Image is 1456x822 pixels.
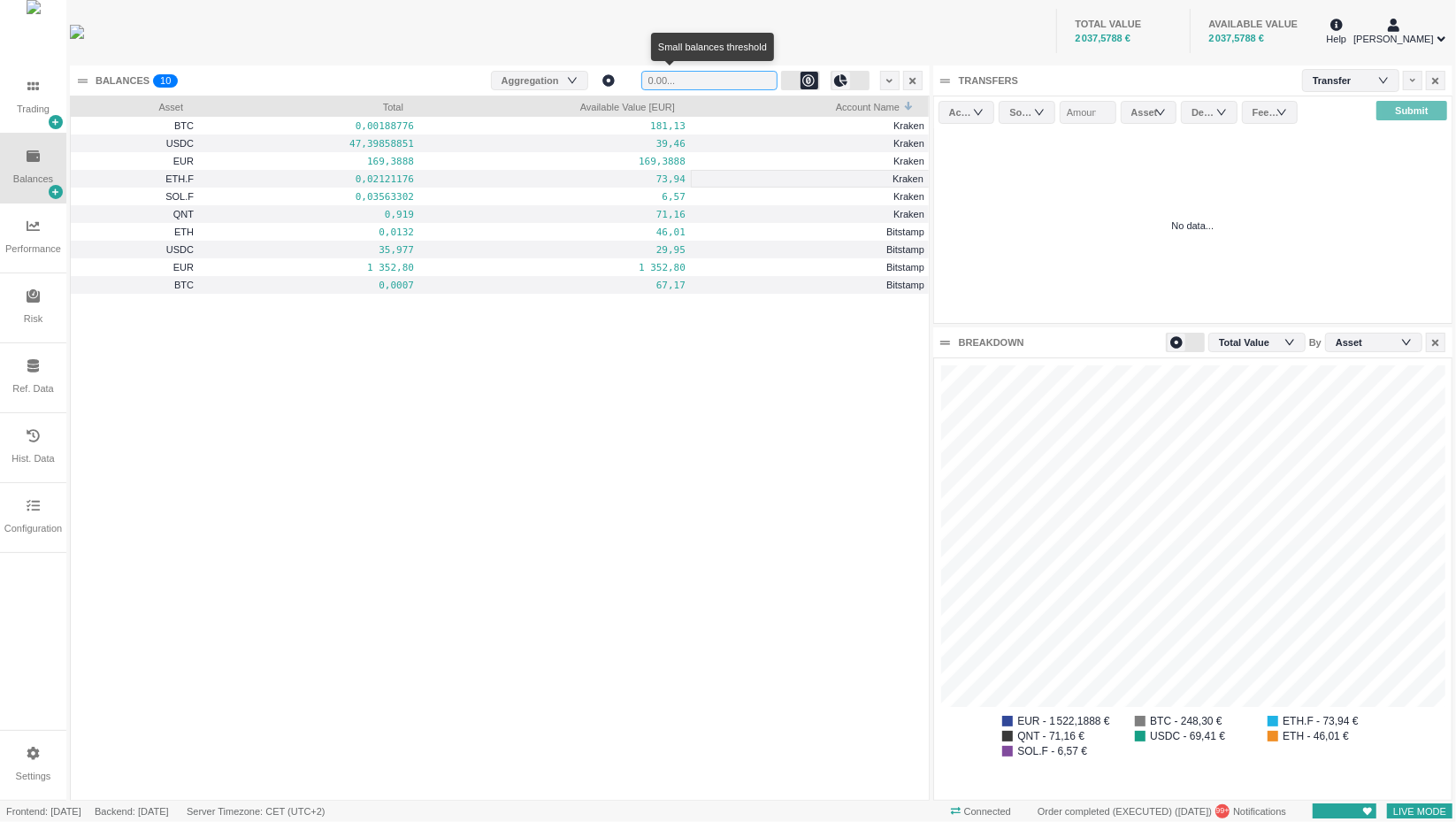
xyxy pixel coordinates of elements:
span: Kraken [893,138,924,149]
div: Ref. Data [12,381,53,396]
p: 1 [160,74,165,92]
pre: 0,00188776 [204,116,414,136]
span: Bitstamp [886,280,924,290]
pre: 0,02121176 [204,169,414,189]
div: TOTAL VALUE [1075,17,1172,32]
div: Trading [17,102,50,117]
pre: 71,16 [425,204,686,225]
pre: 39,46 [425,134,686,154]
i: icon: down [1276,106,1287,118]
div: BREAKDOWN [959,335,1024,350]
pre: 0,03563302 [204,187,414,207]
input: 0.00... [641,71,778,90]
pre: 67,17 [425,275,686,296]
div: Account [949,104,977,121]
i: icon: down [1216,106,1227,118]
span: ( ) [1172,806,1212,817]
li: ETH.F - 73,94 € [1268,716,1383,726]
div: Notifications [1031,803,1292,821]
span: Account Name [696,96,900,114]
img: wyden_logotype_blue.svg [70,25,84,39]
div: Aggregation [502,72,570,89]
div: BALANCES [96,73,149,88]
li: USDC - 69,41 € [1135,731,1250,741]
div: Fee Level [1253,104,1280,121]
pre: 169,3888 [204,151,414,172]
div: Destination [1192,104,1219,121]
div: Transfer [1313,67,1368,94]
span: Submit [1395,104,1428,119]
pre: 169,3888 [425,151,686,172]
div: AVAILABLE VALUE [1208,17,1306,32]
span: Bitstamp [886,244,924,255]
span: Bitstamp [886,262,924,273]
span: EUR [173,262,194,273]
span: Available Value [EUR] [425,96,675,114]
i: icon: down [1155,106,1166,118]
pre: 35,977 [204,240,414,260]
i: icon: down [1401,336,1412,348]
span: Connected [945,803,1017,821]
i: icon: down [973,106,984,118]
li: QNT - 71,16 € [1002,731,1117,741]
div: Source [1009,104,1037,121]
pre: 29,95 [425,240,686,260]
pre: 1 352,80 [204,257,414,278]
i: icon: down [1034,106,1045,118]
div: Risk [24,311,42,326]
span: QNT [173,209,194,219]
span: BTC [174,280,194,290]
span: 99+ [1216,805,1230,818]
div: Asset [1336,329,1380,356]
pre: 0,0007 [204,275,414,296]
pre: 6,57 [425,187,686,207]
span: USDC [166,138,194,149]
span: Kraken [893,191,924,202]
span: 16/09/2025 11:32:03 [1178,806,1209,817]
p: 0 [165,74,171,92]
pre: 46,01 [425,222,686,242]
span: Total [204,96,403,114]
span: Kraken [893,173,923,184]
div: No data... [934,128,1452,323]
span: Kraken [893,156,924,166]
pre: 73,94 [425,169,686,189]
pre: 0,0132 [204,222,414,242]
div: Settings [16,769,51,784]
div: Total Value [1219,329,1287,356]
span: SOL.F [165,191,194,202]
span: ETH.F [165,173,194,184]
span: Kraken [893,209,924,219]
div: Balances [13,172,53,187]
span: ETH [174,227,194,237]
span: USDC [166,244,194,255]
span: [PERSON_NAME] [1353,32,1433,47]
span: By [1309,335,1322,350]
span: Asset [76,96,183,114]
span: 2 037,5788 € [1208,33,1264,43]
li: ETH - 46,01 € [1268,731,1383,741]
i: icon: down [1378,74,1389,86]
div: Configuration [4,521,62,536]
li: BTC - 248,30 € [1135,716,1250,726]
span: Bitstamp [886,227,924,237]
li: EUR - 1 522,1888 € [1002,716,1117,726]
span: Order completed (EXECUTED) [1038,806,1172,817]
pre: 1 352,80 [425,257,686,278]
span: BTC [174,120,194,131]
pre: 0,919 [204,204,414,225]
span: 2 037,5788 € [1075,33,1130,43]
input: Amount [1060,101,1116,124]
pre: 47,39858851 [204,134,414,154]
div: Hist. Data [11,451,54,466]
div: TRANSFERS [959,73,1018,88]
i: icon: down [1284,336,1295,348]
div: Asset [1131,104,1159,121]
pre: 181,13 [425,116,686,136]
div: Performance [5,242,61,257]
span: EUR [173,156,194,166]
span: Kraken [893,120,924,131]
span: LIVE MODE [1387,803,1452,821]
li: SOL.F - 6,57 € [1002,746,1117,757]
div: Help [1327,16,1347,46]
